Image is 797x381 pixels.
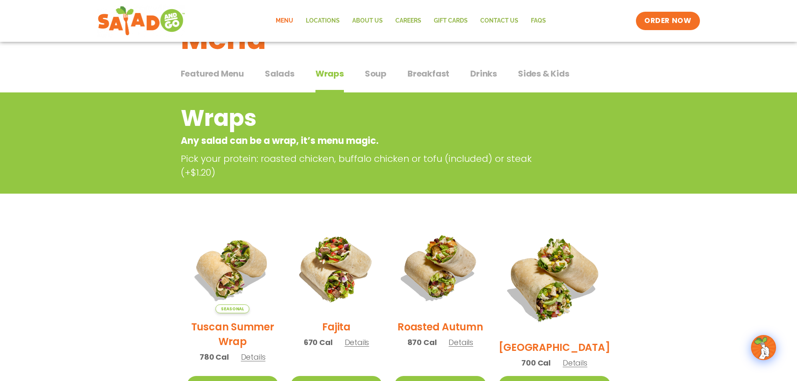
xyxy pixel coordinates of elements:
p: Pick your protein: roasted chicken, buffalo chicken or tofu (included) or steak (+$1.20) [181,152,553,179]
span: Breakfast [407,67,449,80]
img: Product photo for Fajita Wrap [291,222,382,313]
span: ORDER NOW [644,16,691,26]
span: Details [448,337,473,348]
p: Any salad can be a wrap, it’s menu magic. [181,134,549,148]
span: 870 Cal [407,337,437,348]
span: Details [345,337,369,348]
img: Product photo for Tuscan Summer Wrap [187,222,278,313]
div: Tabbed content [181,64,617,93]
a: About Us [346,11,389,31]
img: Product photo for BBQ Ranch Wrap [499,222,610,334]
a: GIFT CARDS [428,11,474,31]
a: FAQs [525,11,552,31]
h2: Fajita [322,320,351,334]
span: Details [563,358,587,368]
h2: Roasted Autumn [397,320,483,334]
a: ORDER NOW [636,12,700,30]
span: Salads [265,67,295,80]
a: Menu [269,11,300,31]
a: Careers [389,11,428,31]
span: 780 Cal [200,351,229,363]
span: Soup [365,67,387,80]
a: Locations [300,11,346,31]
img: wpChatIcon [752,336,775,359]
h2: [GEOGRAPHIC_DATA] [499,340,610,355]
span: 700 Cal [521,357,551,368]
span: Wraps [315,67,344,80]
span: Featured Menu [181,67,244,80]
span: Details [241,352,266,362]
h2: Wraps [181,101,549,135]
a: Contact Us [474,11,525,31]
nav: Menu [269,11,552,31]
img: new-SAG-logo-768×292 [97,4,186,38]
span: Drinks [470,67,497,80]
span: 670 Cal [304,337,333,348]
h2: Tuscan Summer Wrap [187,320,278,349]
span: Seasonal [215,304,249,313]
img: Product photo for Roasted Autumn Wrap [395,222,486,313]
span: Sides & Kids [518,67,569,80]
